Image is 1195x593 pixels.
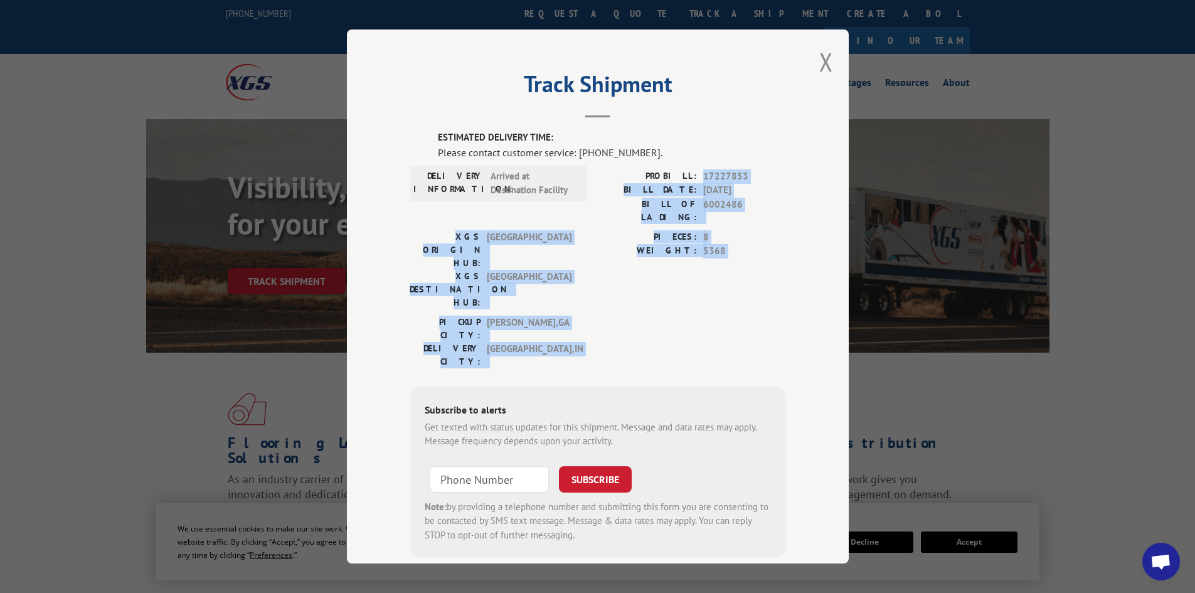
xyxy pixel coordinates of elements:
label: DELIVERY INFORMATION: [413,169,484,198]
span: 8 [703,230,786,245]
span: 6002486 [703,198,786,224]
a: Open chat [1142,543,1180,580]
label: WEIGHT: [598,244,697,259]
label: DELIVERY CITY: [410,342,481,368]
button: Close modal [819,45,833,78]
h2: Track Shipment [410,75,786,99]
button: SUBSCRIBE [559,466,632,493]
label: ESTIMATED DELIVERY TIME: [438,131,786,145]
strong: Note: [425,501,447,513]
span: [DATE] [703,183,786,198]
label: XGS DESTINATION HUB: [410,270,481,309]
span: [GEOGRAPHIC_DATA] , IN [487,342,571,368]
label: PIECES: [598,230,697,245]
div: Subscribe to alerts [425,402,771,420]
span: [PERSON_NAME] , GA [487,316,571,342]
div: Get texted with status updates for this shipment. Message and data rates may apply. Message frequ... [425,420,771,449]
span: 17227853 [703,169,786,184]
input: Phone Number [430,466,549,493]
label: PROBILL: [598,169,697,184]
label: XGS ORIGIN HUB: [410,230,481,270]
label: BILL DATE: [598,183,697,198]
span: Arrived at Destination Facility [491,169,575,198]
div: by providing a telephone number and submitting this form you are consenting to be contacted by SM... [425,500,771,543]
span: [GEOGRAPHIC_DATA] [487,230,571,270]
span: 5368 [703,244,786,259]
label: BILL OF LADING: [598,198,697,224]
span: [GEOGRAPHIC_DATA] [487,270,571,309]
label: PICKUP CITY: [410,316,481,342]
div: Please contact customer service: [PHONE_NUMBER]. [438,145,786,160]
